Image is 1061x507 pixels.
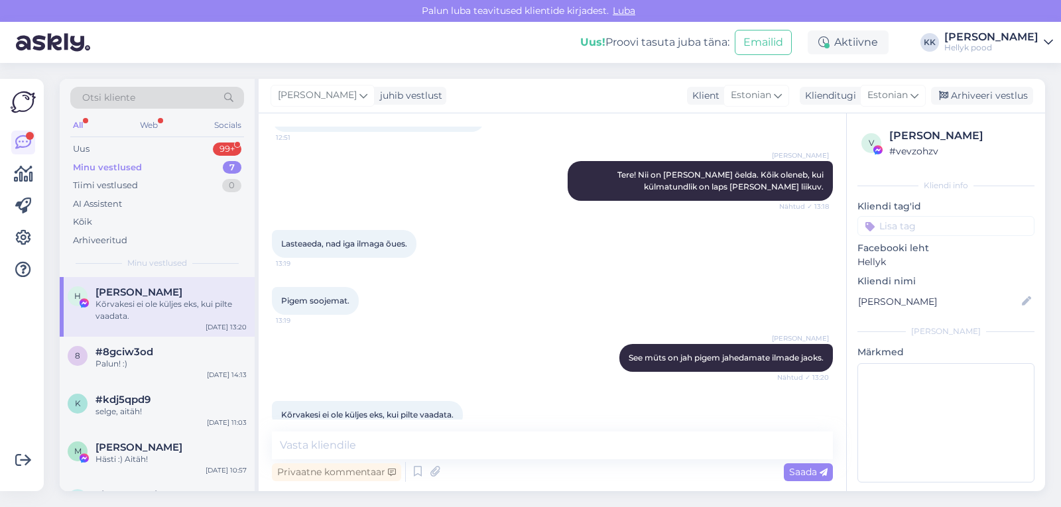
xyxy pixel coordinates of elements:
img: Askly Logo [11,89,36,115]
span: Kõrvakesi ei ole küljes eks, kui pilte vaadata. [281,410,454,420]
span: 8 [75,351,80,361]
span: [PERSON_NAME] [772,150,829,160]
div: 0 [222,179,241,192]
div: [DATE] 11:03 [207,418,247,427]
div: Klienditugi [800,89,856,103]
span: Saada [789,466,828,478]
div: [PERSON_NAME] [889,128,1030,144]
span: v [869,138,874,148]
p: Facebooki leht [857,241,1034,255]
p: Kliendi tag'id [857,199,1034,213]
div: Arhiveeritud [73,234,127,247]
span: Estonian [731,88,771,103]
div: Kliendi info [857,180,1034,192]
div: Palun! :) [95,358,247,370]
input: Lisa nimi [858,294,1019,309]
div: Privaatne kommentaar [272,463,401,481]
div: Minu vestlused [73,161,142,174]
div: Kõrvakesi ei ole küljes eks, kui pilte vaadata. [95,298,247,322]
div: Arhiveeri vestlus [931,87,1033,105]
div: AI Assistent [73,197,122,211]
span: Marika Kundla [95,441,182,453]
span: #8gciw3od [95,346,153,358]
span: H [74,291,81,301]
div: # vevzohzv [889,144,1030,158]
span: Estonian [867,88,908,103]
input: Lisa tag [857,216,1034,236]
div: [PERSON_NAME] [857,325,1034,337]
span: Helerin Mõttus [95,286,182,298]
div: Tiimi vestlused [73,179,138,192]
p: Hellyk [857,255,1034,269]
span: M [74,446,82,456]
div: 7 [223,161,241,174]
b: Uus! [580,36,605,48]
div: juhib vestlust [375,89,442,103]
span: [PERSON_NAME] [278,88,357,103]
div: KK [920,33,939,52]
p: Kliendi nimi [857,274,1034,288]
span: Nähtud ✓ 13:18 [779,201,829,211]
span: Lasteaeda, nad iga ilmaga õues. [281,239,407,249]
span: Tere! Nii on [PERSON_NAME] öelda. Kõik oleneb, kui külmatundlik on laps [PERSON_NAME] liikuv. [617,170,826,192]
span: 12:51 [276,133,326,142]
span: 13:19 [276,315,326,325]
div: Hellyk pood [944,42,1038,53]
div: [DATE] 14:13 [207,370,247,380]
button: Emailid [735,30,792,55]
div: All [70,117,86,134]
span: Otsi kliente [82,91,135,105]
div: selge, aitäh! [95,406,247,418]
a: [PERSON_NAME]Hellyk pood [944,32,1053,53]
div: Web [137,117,160,134]
div: Socials [212,117,244,134]
span: Nähtud ✓ 13:20 [777,372,829,382]
div: Kõik [73,215,92,229]
span: Pigem soojemat. [281,296,349,306]
p: Märkmed [857,345,1034,359]
span: [PERSON_NAME] [772,333,829,343]
span: Luba [609,5,639,17]
span: See müts on jah pigem jahedamate ilmade jaoks. [629,353,824,363]
span: Signe Männiksaar [95,489,185,501]
span: 13:19 [276,258,326,268]
div: Aktiivne [808,30,889,54]
div: Proovi tasuta juba täna: [580,34,729,50]
div: Uus [73,142,90,156]
span: Minu vestlused [127,257,187,269]
div: [DATE] 13:20 [206,322,247,332]
div: [PERSON_NAME] [944,32,1038,42]
div: 99+ [213,142,241,156]
div: Klient [687,89,719,103]
div: [DATE] 10:57 [206,465,247,475]
span: #kdj5qpd9 [95,394,151,406]
div: Hästi :) Aitäh! [95,453,247,465]
span: k [75,398,81,408]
